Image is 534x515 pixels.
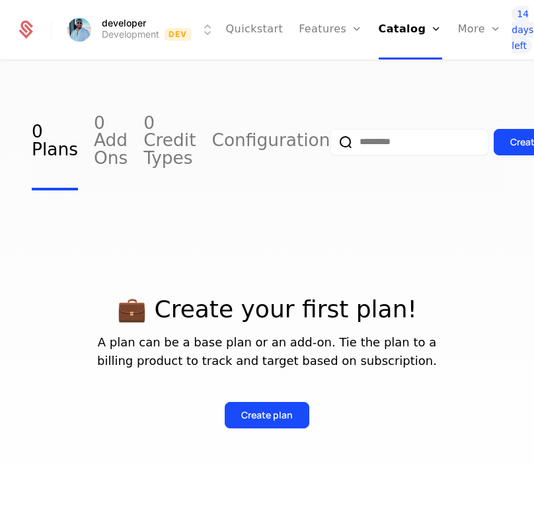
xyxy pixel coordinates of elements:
span: Dev [165,28,192,41]
button: Select environment [67,15,215,44]
button: Create plan [225,402,309,428]
img: developer [67,18,91,42]
span: 14 days left [512,6,533,54]
a: 0 Add Ons [94,93,128,190]
span: developer [102,19,146,28]
div: Development [102,28,159,41]
a: 0 Credit Types [143,93,196,190]
a: 0 Plans [32,93,78,190]
p: 💼 Create your first plan! [32,296,502,323]
p: A plan can be a base plan or an add-on. Tie the plan to a billing product to track and target bas... [32,333,502,370]
div: Create plan [241,409,293,422]
a: Configuration [212,93,330,190]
